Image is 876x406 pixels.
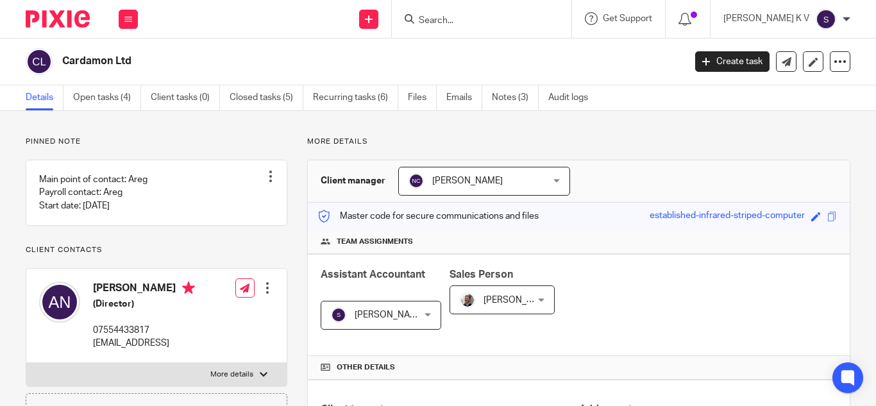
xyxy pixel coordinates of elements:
[307,137,850,147] p: More details
[492,85,539,110] a: Notes (3)
[26,137,287,147] p: Pinned note
[460,292,475,308] img: Matt%20Circle.png
[26,85,63,110] a: Details
[73,85,141,110] a: Open tasks (4)
[26,245,287,255] p: Client contacts
[331,307,346,323] img: svg%3E
[26,10,90,28] img: Pixie
[321,269,425,280] span: Assistant Accountant
[695,51,770,72] a: Create task
[409,173,424,189] img: svg%3E
[548,85,598,110] a: Audit logs
[39,282,80,323] img: svg%3E
[723,12,809,25] p: [PERSON_NAME] K V
[313,85,398,110] a: Recurring tasks (6)
[93,298,195,310] h5: (Director)
[432,176,503,185] span: [PERSON_NAME]
[26,48,53,75] img: svg%3E
[210,369,253,380] p: More details
[603,14,652,23] span: Get Support
[321,174,385,187] h3: Client manager
[417,15,533,27] input: Search
[484,296,554,305] span: [PERSON_NAME]
[317,210,539,223] p: Master code for secure communications and files
[650,209,805,224] div: established-infrared-striped-computer
[93,324,195,337] p: 07554433817
[62,55,553,68] h2: Cardamon Ltd
[151,85,220,110] a: Client tasks (0)
[446,85,482,110] a: Emails
[337,362,395,373] span: Other details
[93,282,195,298] h4: [PERSON_NAME]
[230,85,303,110] a: Closed tasks (5)
[93,337,195,350] p: [EMAIL_ADDRESS]
[450,269,513,280] span: Sales Person
[816,9,836,30] img: svg%3E
[337,237,413,247] span: Team assignments
[408,85,437,110] a: Files
[182,282,195,294] i: Primary
[355,310,441,319] span: [PERSON_NAME] K V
